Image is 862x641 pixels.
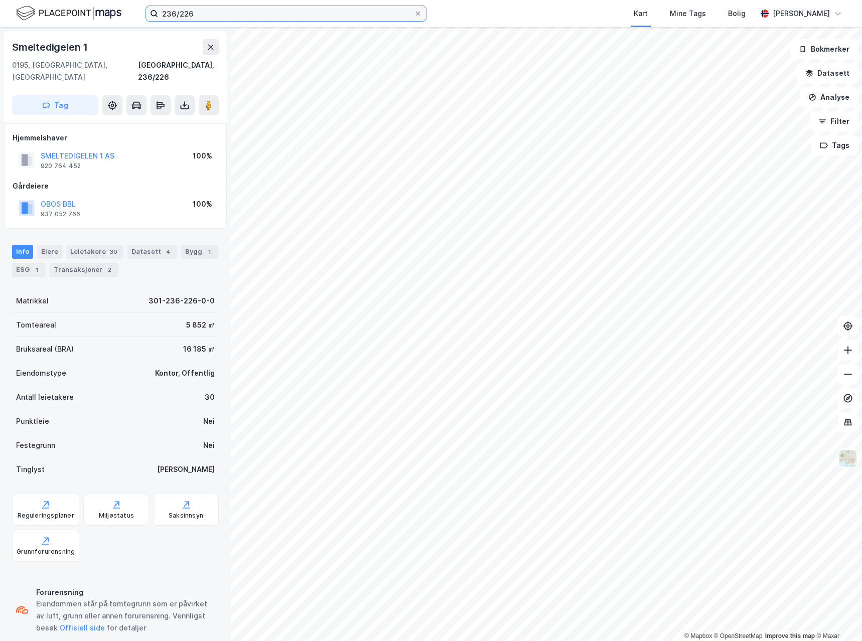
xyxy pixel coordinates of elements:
div: [PERSON_NAME] [157,463,215,475]
div: Forurensning [36,586,215,598]
div: Kontor, Offentlig [155,367,215,379]
a: Improve this map [765,632,815,639]
div: 1 [204,247,214,257]
button: Analyse [800,87,858,107]
div: Hjemmelshaver [13,132,218,144]
div: Bolig [728,8,746,20]
button: Tag [12,95,98,115]
div: ESG [12,263,46,277]
div: Kart [634,8,648,20]
div: 30 [108,247,119,257]
div: Bruksareal (BRA) [16,343,74,355]
div: 937 052 766 [41,210,80,218]
iframe: Chat Widget [812,593,862,641]
div: Tinglyst [16,463,45,475]
div: 920 764 452 [41,162,81,170]
div: 16 185 ㎡ [183,343,215,355]
div: Leietakere [66,245,123,259]
div: 100% [193,198,212,210]
div: Antall leietakere [16,391,74,403]
img: logo.f888ab2527a4732fd821a326f86c7f29.svg [16,5,121,22]
div: 5 852 ㎡ [186,319,215,331]
a: Mapbox [684,632,712,639]
div: Smeltedigelen 1 [12,39,90,55]
input: Søk på adresse, matrikkel, gårdeiere, leietakere eller personer [158,6,414,21]
img: Z [838,449,857,468]
div: [GEOGRAPHIC_DATA], 236/226 [138,59,219,83]
div: 1 [32,265,42,275]
div: [PERSON_NAME] [773,8,830,20]
div: Matrikkel [16,295,49,307]
div: Bygg [181,245,218,259]
button: Tags [811,135,858,155]
div: 4 [163,247,173,257]
div: Saksinnsyn [169,512,203,520]
div: Grunnforurensning [17,548,75,556]
div: Datasett [127,245,177,259]
div: Punktleie [16,415,49,427]
button: Filter [810,111,858,131]
div: Reguleringsplaner [18,512,74,520]
div: Transaksjoner [50,263,118,277]
div: Mine Tags [670,8,706,20]
div: 2 [104,265,114,275]
div: 30 [205,391,215,403]
div: Nei [203,415,215,427]
a: OpenStreetMap [714,632,763,639]
div: Eiendommen står på tomtegrunn som er påvirket av luft, grunn eller annen forurensning. Vennligst ... [36,598,215,634]
div: 100% [193,150,212,162]
div: Miljøstatus [99,512,134,520]
div: 0195, [GEOGRAPHIC_DATA], [GEOGRAPHIC_DATA] [12,59,138,83]
div: Eiere [37,245,62,259]
div: Festegrunn [16,439,55,451]
button: Datasett [797,63,858,83]
button: Bokmerker [790,39,858,59]
div: Info [12,245,33,259]
div: Nei [203,439,215,451]
div: 301-236-226-0-0 [149,295,215,307]
div: Tomteareal [16,319,56,331]
div: Eiendomstype [16,367,66,379]
div: Gårdeiere [13,180,218,192]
